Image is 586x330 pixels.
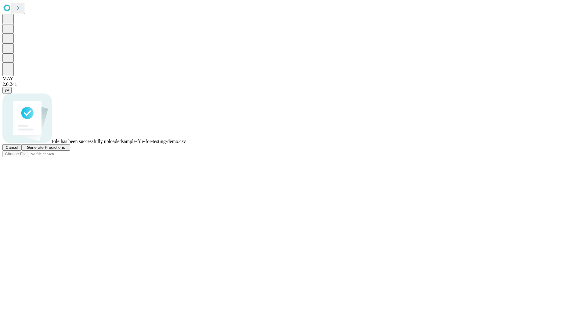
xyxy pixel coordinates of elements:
span: Generate Predictions [27,145,65,150]
span: sample-file-for-testing-demo.csv [122,139,186,144]
div: 2.0.241 [2,82,584,87]
span: @ [5,88,9,93]
div: MAY [2,76,584,82]
button: Generate Predictions [21,144,70,151]
button: @ [2,87,12,94]
button: Cancel [2,144,21,151]
span: Cancel [5,145,18,150]
span: File has been successfully uploaded [52,139,122,144]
